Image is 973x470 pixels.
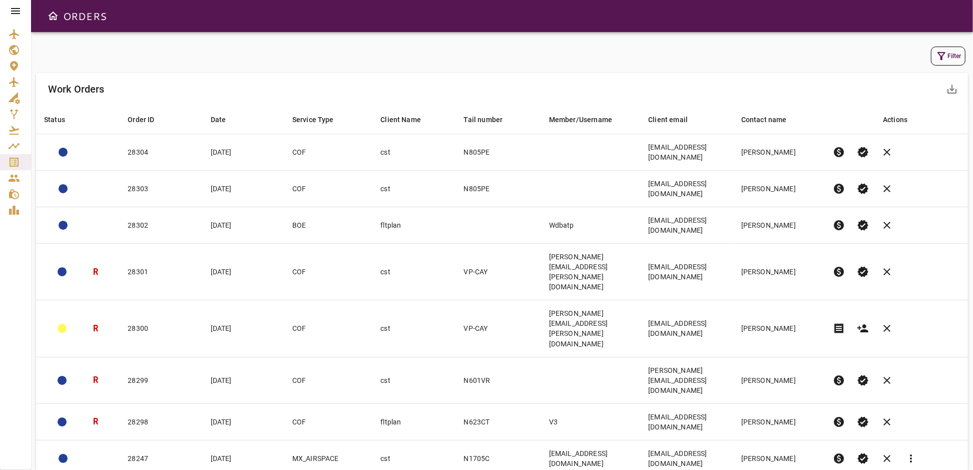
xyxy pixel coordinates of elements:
td: 28299 [120,357,202,403]
span: Client email [648,114,701,126]
div: Order ID [128,114,154,126]
button: Pre-Invoice order [827,140,851,164]
td: [EMAIL_ADDRESS][DOMAIN_NAME] [640,300,733,357]
td: cst [372,171,455,207]
button: Export [940,77,964,101]
button: Filter [931,47,965,66]
button: Open drawer [43,6,63,26]
button: Set Permit Ready [851,140,875,164]
h3: R [93,266,98,278]
div: Tail number [464,114,503,126]
button: Set Permit Ready [851,213,875,237]
span: clear [881,416,893,428]
td: 28303 [120,171,202,207]
td: COF [284,357,372,403]
span: clear [881,322,893,334]
span: Status [44,114,78,126]
td: BOE [284,207,372,244]
h3: R [93,374,98,386]
button: Pre-Invoice order [827,213,851,237]
td: cst [372,357,455,403]
td: [EMAIL_ADDRESS][DOMAIN_NAME] [640,207,733,244]
td: [PERSON_NAME][EMAIL_ADDRESS][DOMAIN_NAME] [640,357,733,403]
button: Cancel order [875,177,899,201]
span: verified [857,146,869,158]
button: Invoice order [827,316,851,340]
div: ACTION REQUIRED [59,221,68,230]
span: verified [857,416,869,428]
td: COF [284,134,372,171]
div: ADMIN [58,324,67,333]
span: verified [857,266,869,278]
td: [PERSON_NAME] [733,357,825,403]
button: Cancel order [875,316,899,340]
h6: ORDERS [63,8,107,24]
h3: R [93,323,98,334]
button: Pre-Invoice order [827,177,851,201]
td: [PERSON_NAME] [733,300,825,357]
span: receipt [833,322,845,334]
h6: Work Orders [48,81,105,97]
td: 28298 [120,403,202,440]
span: verified [857,183,869,195]
div: Contact name [741,114,787,126]
button: Set Permit Ready [851,177,875,201]
div: Date [211,114,226,126]
td: 28300 [120,300,202,357]
div: ACTION REQUIRED [59,454,68,463]
span: paid [833,219,845,231]
div: Client Name [380,114,421,126]
button: Cancel order [875,260,899,284]
span: Member/Username [549,114,625,126]
span: Client Name [380,114,434,126]
div: ADMIN [58,417,67,426]
div: Status [44,114,65,126]
span: clear [881,452,893,464]
td: [PERSON_NAME][EMAIL_ADDRESS][PERSON_NAME][DOMAIN_NAME] [541,300,641,357]
td: [PERSON_NAME] [733,207,825,244]
button: Create customer [851,316,875,340]
span: paid [833,266,845,278]
td: fltplan [372,207,455,244]
td: [EMAIL_ADDRESS][DOMAIN_NAME] [640,244,733,300]
button: Cancel order [875,368,899,392]
td: 28304 [120,134,202,171]
div: Member/Username [549,114,612,126]
button: Pre-Invoice order [827,260,851,284]
td: [EMAIL_ADDRESS][DOMAIN_NAME] [640,171,733,207]
span: clear [881,266,893,278]
td: [DATE] [203,207,284,244]
span: verified [857,374,869,386]
button: Set Permit Ready [851,260,875,284]
td: [PERSON_NAME] [733,171,825,207]
div: ADMIN [58,267,67,276]
button: Pre-Invoice order [827,368,851,392]
td: [DATE] [203,171,284,207]
td: N623CT [456,403,541,440]
td: N805PE [456,134,541,171]
span: clear [881,183,893,195]
span: verified [857,219,869,231]
td: COF [284,171,372,207]
td: [PERSON_NAME][EMAIL_ADDRESS][PERSON_NAME][DOMAIN_NAME] [541,244,641,300]
td: N805PE [456,171,541,207]
button: Pre-Invoice order [827,410,851,434]
td: Wdbatp [541,207,641,244]
td: COF [284,300,372,357]
td: [DATE] [203,244,284,300]
td: [DATE] [203,300,284,357]
td: 28301 [120,244,202,300]
td: fltplan [372,403,455,440]
button: Set Permit Ready [851,368,875,392]
button: Cancel order [875,213,899,237]
span: clear [881,374,893,386]
td: N601VR [456,357,541,403]
span: paid [833,416,845,428]
div: Service Type [292,114,334,126]
td: [PERSON_NAME] [733,244,825,300]
span: Contact name [741,114,800,126]
div: Client email [648,114,688,126]
h3: R [93,416,98,427]
td: V3 [541,403,641,440]
span: paid [833,374,845,386]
